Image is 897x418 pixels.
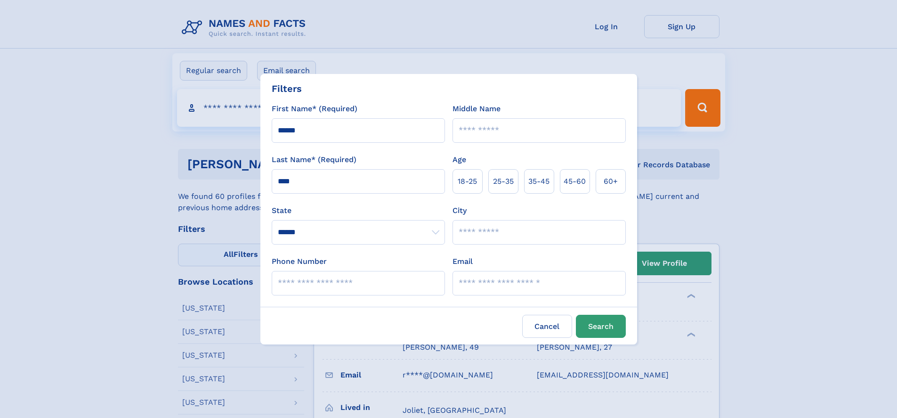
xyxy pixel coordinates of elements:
[453,256,473,267] label: Email
[272,103,357,115] label: First Name* (Required)
[493,176,514,187] span: 25‑35
[272,154,356,165] label: Last Name* (Required)
[272,82,302,96] div: Filters
[564,176,586,187] span: 45‑60
[576,315,626,338] button: Search
[604,176,618,187] span: 60+
[528,176,550,187] span: 35‑45
[458,176,477,187] span: 18‑25
[453,103,501,115] label: Middle Name
[522,315,572,338] label: Cancel
[272,205,445,216] label: State
[453,154,466,165] label: Age
[453,205,467,216] label: City
[272,256,327,267] label: Phone Number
